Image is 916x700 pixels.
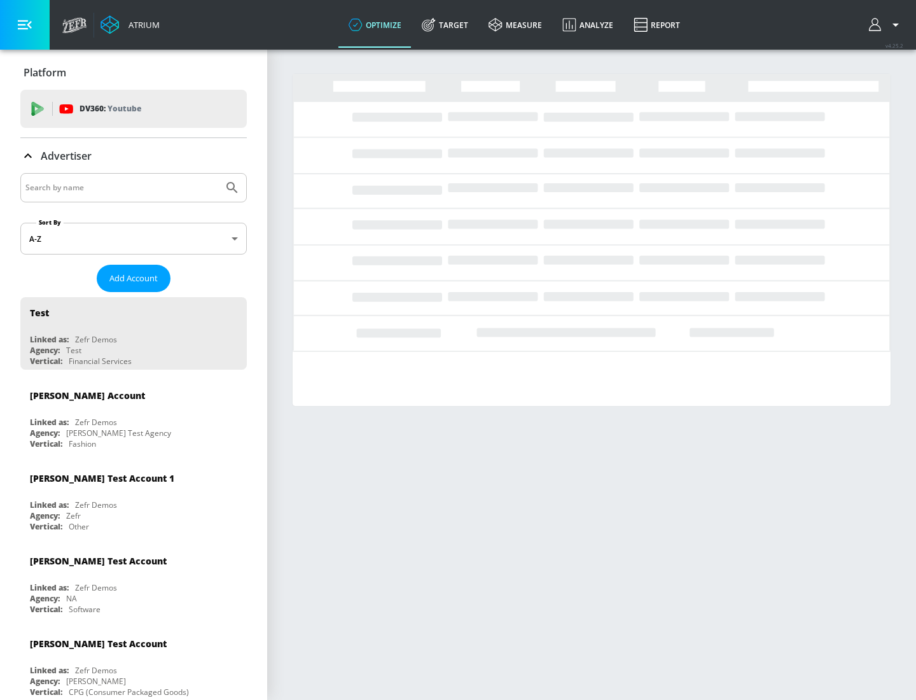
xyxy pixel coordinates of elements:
div: Fashion [69,438,96,449]
div: [PERSON_NAME] Test Account [30,555,167,567]
div: [PERSON_NAME] Test Account 1Linked as:Zefr DemosAgency:ZefrVertical:Other [20,463,247,535]
p: Youtube [108,102,141,115]
div: Test [30,307,49,319]
div: Test [66,345,81,356]
div: TestLinked as:Zefr DemosAgency:TestVertical:Financial Services [20,297,247,370]
div: Zefr Demos [75,500,117,510]
input: Search by name [25,179,218,196]
div: [PERSON_NAME] Test Agency [66,428,171,438]
div: Agency: [30,593,60,604]
div: Vertical: [30,356,62,367]
div: Zefr Demos [75,665,117,676]
div: Software [69,604,101,615]
div: Vertical: [30,438,62,449]
div: Advertiser [20,138,247,174]
a: optimize [338,2,412,48]
div: Agency: [30,345,60,356]
div: [PERSON_NAME] AccountLinked as:Zefr DemosAgency:[PERSON_NAME] Test AgencyVertical:Fashion [20,380,247,452]
p: Platform [24,66,66,80]
div: A-Z [20,223,247,255]
div: Vertical: [30,604,62,615]
div: Atrium [123,19,160,31]
div: Other [69,521,89,532]
div: Zefr Demos [75,582,117,593]
div: Vertical: [30,521,62,532]
div: DV360: Youtube [20,90,247,128]
span: v 4.25.2 [885,42,903,49]
div: Agency: [30,510,60,521]
a: Analyze [552,2,623,48]
div: [PERSON_NAME] Test AccountLinked as:Zefr DemosAgency:NAVertical:Software [20,545,247,618]
a: Atrium [101,15,160,34]
div: NA [66,593,77,604]
p: Advertiser [41,149,92,163]
div: Linked as: [30,500,69,510]
a: Target [412,2,478,48]
div: Financial Services [69,356,132,367]
div: CPG (Consumer Packaged Goods) [69,687,189,697]
div: Linked as: [30,334,69,345]
div: [PERSON_NAME] [66,676,126,687]
div: Agency: [30,428,60,438]
label: Sort By [36,218,64,227]
div: Linked as: [30,417,69,428]
div: [PERSON_NAME] Test Account [30,638,167,650]
div: Agency: [30,676,60,687]
a: measure [478,2,552,48]
div: Linked as: [30,582,69,593]
div: [PERSON_NAME] Account [30,389,145,402]
p: DV360: [80,102,141,116]
div: Zefr [66,510,81,521]
div: Platform [20,55,247,90]
a: Report [623,2,690,48]
div: Zefr Demos [75,417,117,428]
div: [PERSON_NAME] Test Account 1 [30,472,174,484]
div: Vertical: [30,687,62,697]
span: Add Account [109,271,158,286]
div: Linked as: [30,665,69,676]
div: Zefr Demos [75,334,117,345]
button: Add Account [97,265,170,292]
